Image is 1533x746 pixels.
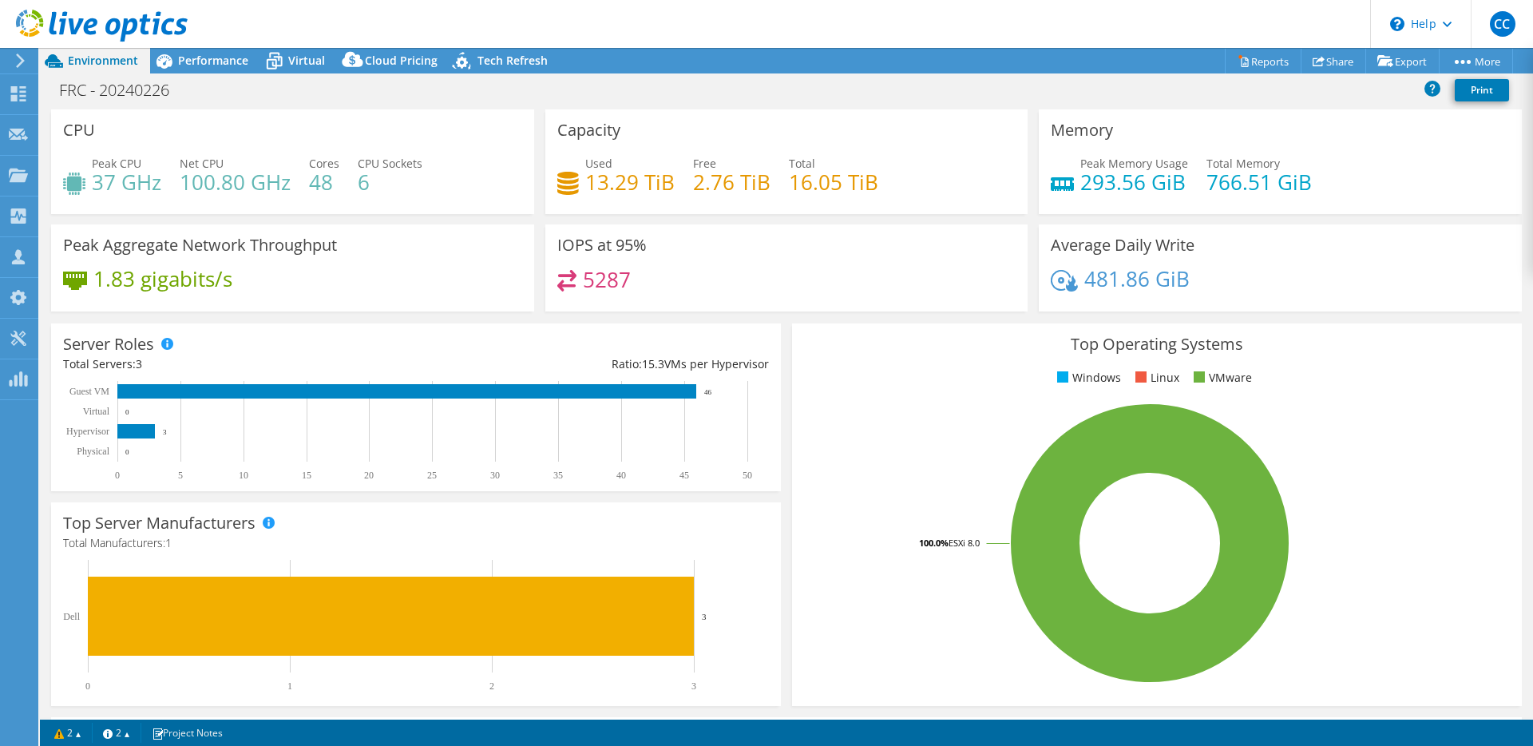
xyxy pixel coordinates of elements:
[69,386,109,397] text: Guest VM
[585,173,675,191] h4: 13.29 TiB
[178,53,248,68] span: Performance
[63,611,80,622] text: Dell
[1206,173,1312,191] h4: 766.51 GiB
[77,446,109,457] text: Physical
[93,270,232,288] h4: 1.83 gigabits/s
[85,681,90,692] text: 0
[679,470,689,481] text: 45
[92,723,141,743] a: 2
[691,681,696,692] text: 3
[557,236,647,254] h3: IOPS at 95%
[704,388,712,396] text: 46
[180,156,224,171] span: Net CPU
[1084,270,1190,288] h4: 481.86 GiB
[1455,79,1509,101] a: Print
[702,612,707,621] text: 3
[1131,369,1179,387] li: Linux
[287,681,292,692] text: 1
[616,470,626,481] text: 40
[358,173,422,191] h4: 6
[92,156,141,171] span: Peak CPU
[1206,156,1280,171] span: Total Memory
[789,173,878,191] h4: 16.05 TiB
[63,236,337,254] h3: Peak Aggregate Network Throughput
[1365,49,1440,73] a: Export
[288,53,325,68] span: Virtual
[1051,121,1113,139] h3: Memory
[125,448,129,456] text: 0
[358,156,422,171] span: CPU Sockets
[583,271,631,288] h4: 5287
[68,53,138,68] span: Environment
[557,121,620,139] h3: Capacity
[63,355,416,373] div: Total Servers:
[477,53,548,68] span: Tech Refresh
[63,534,769,552] h4: Total Manufacturers:
[136,356,142,371] span: 3
[43,723,93,743] a: 2
[693,156,716,171] span: Free
[1053,369,1121,387] li: Windows
[919,537,949,549] tspan: 100.0%
[83,406,110,417] text: Virtual
[239,470,248,481] text: 10
[553,470,563,481] text: 35
[1490,11,1515,37] span: CC
[52,81,194,99] h1: FRC - 20240226
[743,470,752,481] text: 50
[180,173,291,191] h4: 100.80 GHz
[63,335,154,353] h3: Server Roles
[364,470,374,481] text: 20
[1301,49,1366,73] a: Share
[1190,369,1252,387] li: VMware
[1080,173,1188,191] h4: 293.56 GiB
[427,470,437,481] text: 25
[115,470,120,481] text: 0
[949,537,980,549] tspan: ESXi 8.0
[416,355,769,373] div: Ratio: VMs per Hypervisor
[789,156,815,171] span: Total
[125,408,129,416] text: 0
[141,723,234,743] a: Project Notes
[165,535,172,550] span: 1
[1390,17,1404,31] svg: \n
[309,156,339,171] span: Cores
[1225,49,1301,73] a: Reports
[1080,156,1188,171] span: Peak Memory Usage
[693,173,770,191] h4: 2.76 TiB
[178,470,183,481] text: 5
[1051,236,1194,254] h3: Average Daily Write
[92,173,161,191] h4: 37 GHz
[804,335,1510,353] h3: Top Operating Systems
[1439,49,1513,73] a: More
[309,173,339,191] h4: 48
[163,428,167,436] text: 3
[489,681,494,692] text: 2
[585,156,612,171] span: Used
[490,470,500,481] text: 30
[63,514,255,532] h3: Top Server Manufacturers
[63,121,95,139] h3: CPU
[365,53,438,68] span: Cloud Pricing
[66,426,109,437] text: Hypervisor
[642,356,664,371] span: 15.3
[302,470,311,481] text: 15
